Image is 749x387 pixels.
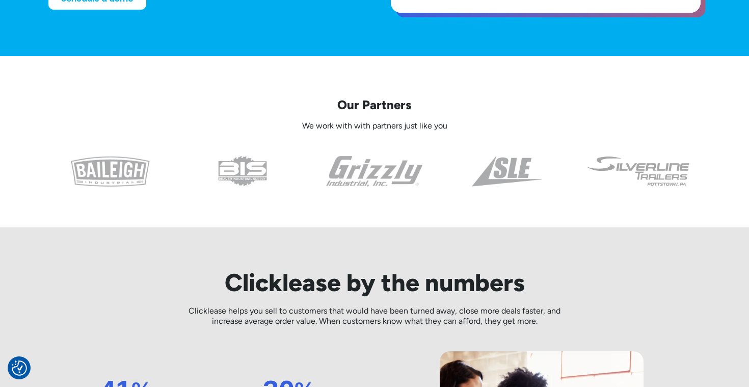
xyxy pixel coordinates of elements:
p: Clicklease helps you sell to customers that would have been turned away, close more deals faster,... [179,306,570,327]
button: Consent Preferences [12,360,27,376]
img: baileigh logo [71,156,150,187]
h2: Clicklease by the numbers [179,268,570,298]
p: We work with with partners just like you [48,121,701,132]
img: the logo for beaver industrial supply [218,156,267,187]
img: Revisit consent button [12,360,27,376]
p: Our Partners [48,97,701,113]
img: the grizzly industrial inc logo [326,156,423,187]
img: undefined [586,156,691,187]
img: a black and white photo of the side of a triangle [472,156,542,187]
